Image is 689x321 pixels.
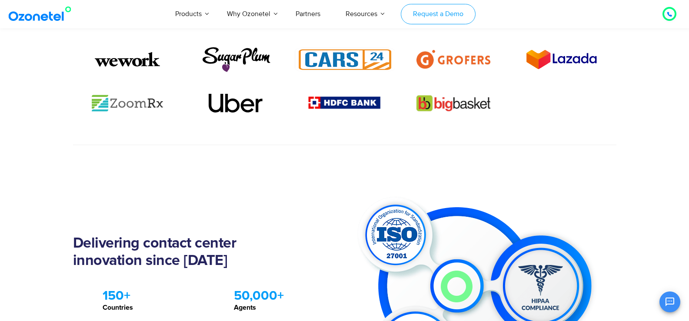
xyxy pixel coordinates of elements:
a: Request a Demo [401,4,475,24]
strong: 50,000+ [234,289,284,302]
strong: Countries [103,304,133,311]
strong: Agents [234,304,256,311]
h2: Delivering contact center innovation since [DATE] [73,235,301,270]
button: Open chat [659,291,680,312]
strong: 150+ [103,289,130,302]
